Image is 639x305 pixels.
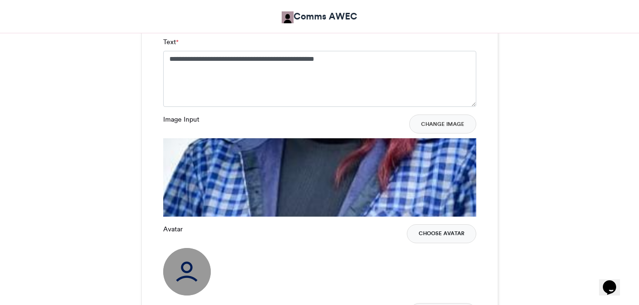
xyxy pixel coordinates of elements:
[282,10,357,23] a: Comms AWEC
[163,37,178,47] label: Text
[163,114,199,124] label: Image Input
[599,267,629,295] iframe: chat widget
[282,11,294,23] img: Comms AWEC
[163,224,183,234] label: Avatar
[409,114,476,133] button: Change Image
[407,224,476,243] button: Choose Avatar
[163,248,211,295] img: user_circle.png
